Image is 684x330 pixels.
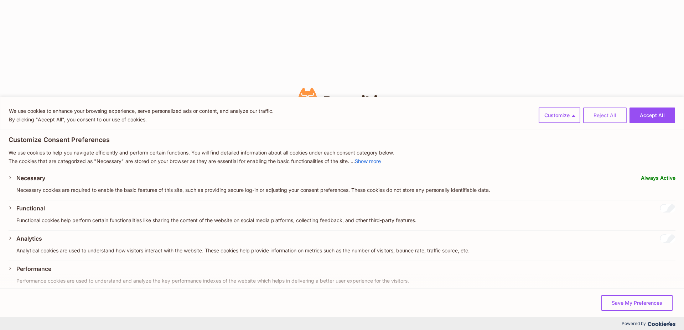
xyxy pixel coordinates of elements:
[9,115,274,124] p: By clicking "Accept All", you consent to our use of cookies.
[660,234,675,243] input: Enable Analytics
[601,295,673,311] button: Save My Preferences
[355,157,381,166] button: Show more
[629,108,675,123] button: Accept All
[660,204,675,213] input: Enable Functional
[648,321,675,326] img: Cookieyes logo
[9,107,274,115] p: We use cookies to enhance your browsing experience, serve personalized ads or content, and analyz...
[16,174,45,182] button: Necessary
[583,108,627,123] button: Reject All
[16,234,42,243] button: Analytics
[9,136,110,144] span: Customize Consent Preferences
[16,216,675,225] p: Functional cookies help perform certain functionalities like sharing the content of the website o...
[16,186,675,194] p: Necessary cookies are required to enable the basic features of this site, such as providing secur...
[539,108,580,123] button: Customize
[16,246,675,255] p: Analytical cookies are used to understand how visitors interact with the website. These cookies h...
[16,204,45,213] button: Functional
[9,148,675,157] p: We use cookies to help you navigate efficiently and perform certain functions. You will find deta...
[641,174,675,182] span: Always Active
[16,264,51,273] button: Performance
[9,157,675,166] p: The cookies that are categorized as "Necessary" are stored on your browser as they are essential ...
